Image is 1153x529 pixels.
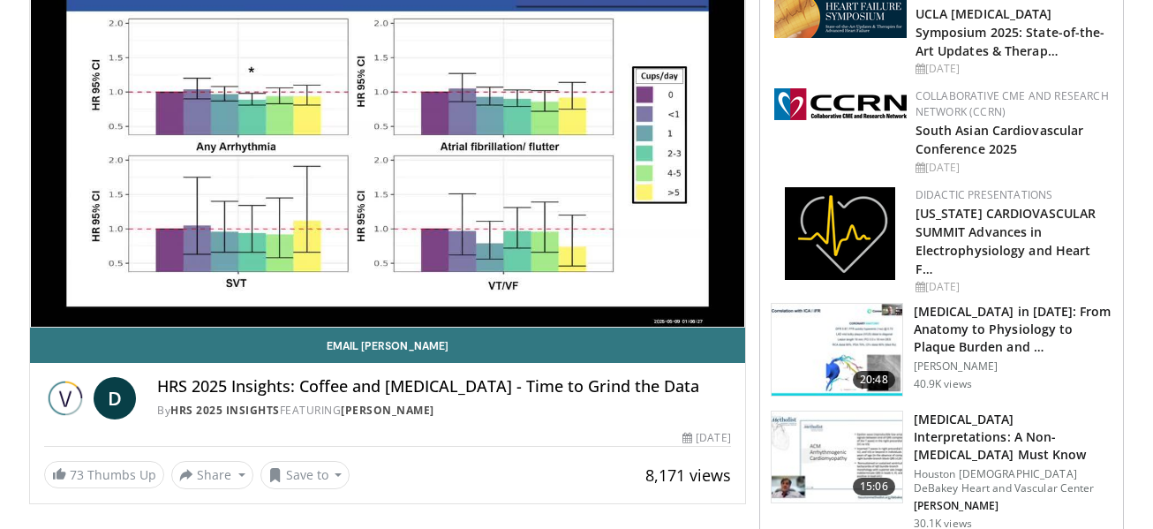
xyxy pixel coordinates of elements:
[916,279,1109,295] div: [DATE]
[916,5,1105,59] a: UCLA [MEDICAL_DATA] Symposium 2025: State-of-the-Art Updates & Therap…
[260,461,350,489] button: Save to
[772,304,902,396] img: 823da73b-7a00-425d-bb7f-45c8b03b10c3.150x105_q85_crop-smart_upscale.jpg
[785,187,895,280] img: 1860aa7a-ba06-47e3-81a4-3dc728c2b4cf.png.150x105_q85_autocrop_double_scale_upscale_version-0.2.png
[341,403,434,418] a: [PERSON_NAME]
[916,187,1109,203] div: Didactic Presentations
[774,88,907,120] img: a04ee3ba-8487-4636-b0fb-5e8d268f3737.png.150x105_q85_autocrop_double_scale_upscale_version-0.2.png
[171,461,253,489] button: Share
[853,371,895,389] span: 20:48
[44,377,87,419] img: HRS 2025 Insights
[914,411,1112,464] h3: [MEDICAL_DATA] Interpretations: A Non-[MEDICAL_DATA] Must Know
[853,478,895,495] span: 15:06
[914,377,972,391] p: 40.9K views
[682,430,730,446] div: [DATE]
[771,303,1112,397] a: 20:48 [MEDICAL_DATA] in [DATE]: From Anatomy to Physiology to Plaque Burden and … [PERSON_NAME] 4...
[30,328,745,363] a: Email [PERSON_NAME]
[916,122,1084,157] a: South Asian Cardiovascular Conference 2025
[44,461,164,488] a: 73 Thumbs Up
[157,403,731,419] div: By FEATURING
[772,412,902,503] img: 59f69555-d13b-4130-aa79-5b0c1d5eebbb.150x105_q85_crop-smart_upscale.jpg
[170,403,280,418] a: HRS 2025 Insights
[914,303,1112,356] h3: [MEDICAL_DATA] in [DATE]: From Anatomy to Physiology to Plaque Burden and …
[914,499,1112,513] p: [PERSON_NAME]
[645,465,731,486] span: 8,171 views
[914,467,1112,495] p: Houston [DEMOGRAPHIC_DATA] DeBakey Heart and Vascular Center
[157,377,731,397] h4: HRS 2025 Insights: Coffee and [MEDICAL_DATA] - Time to Grind the Data
[914,359,1112,374] p: [PERSON_NAME]
[916,160,1109,176] div: [DATE]
[916,88,1109,119] a: Collaborative CME and Research Network (CCRN)
[916,61,1109,77] div: [DATE]
[94,377,136,419] a: D
[916,205,1096,277] a: [US_STATE] CARDIOVASCULAR SUMMIT Advances in Electrophysiology and Heart F…
[70,466,84,483] span: 73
